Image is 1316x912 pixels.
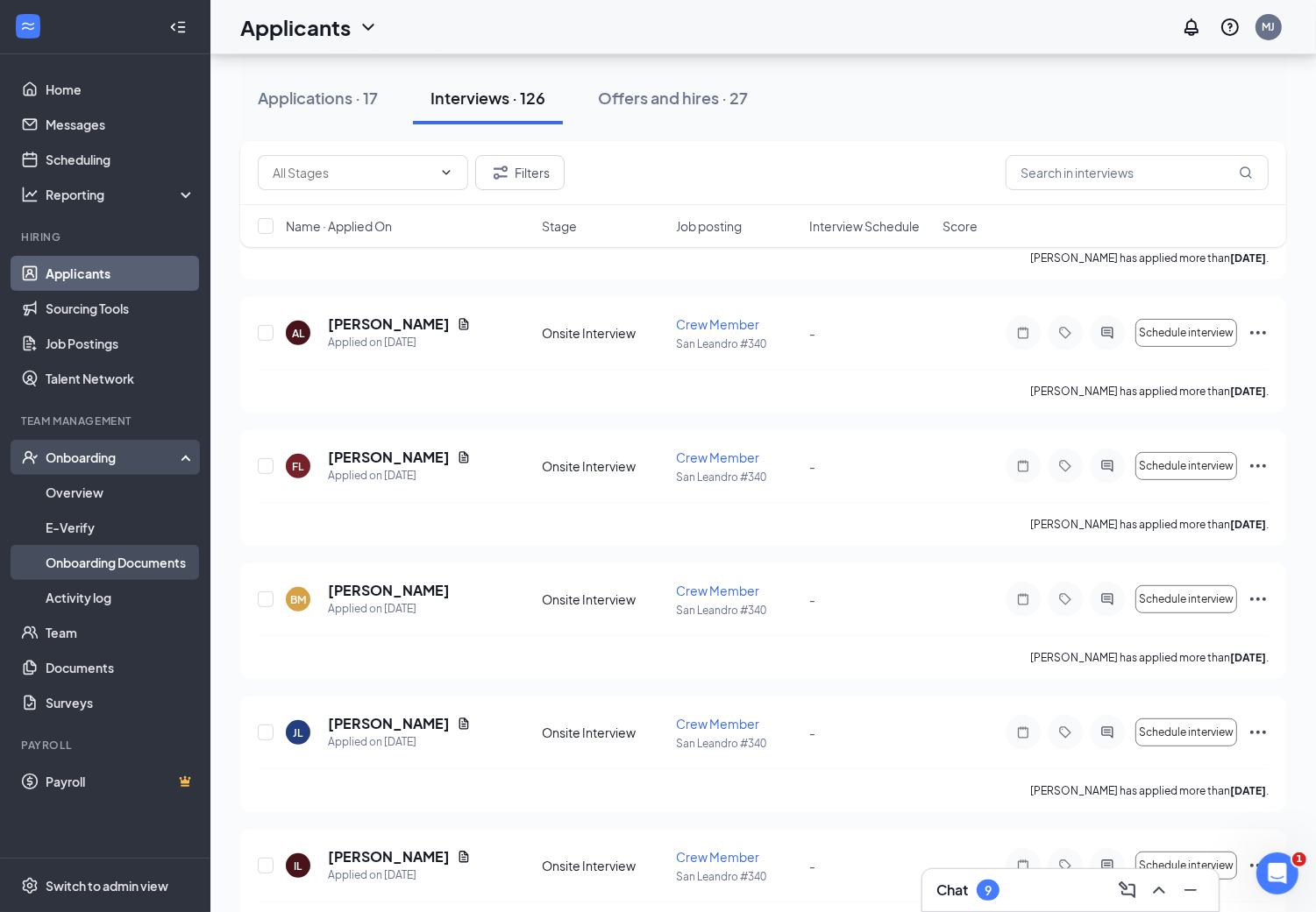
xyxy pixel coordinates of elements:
[1181,17,1202,38] svg: Notifications
[676,716,759,732] span: Crew Member
[286,217,392,235] span: Name · Applied On
[328,315,450,334] h5: [PERSON_NAME]
[943,217,978,235] span: Score
[1248,855,1269,876] svg: Ellipses
[1149,880,1170,901] svg: ChevronUp
[1055,859,1076,873] svg: Tag
[1097,859,1118,873] svg: ActiveChat
[1248,722,1269,743] svg: Ellipses
[1135,718,1237,746] button: Schedule interview
[1292,852,1306,866] span: 1
[457,850,471,864] svg: Document
[1013,326,1034,340] svg: Note
[1135,852,1237,880] button: Schedule interview
[46,545,196,580] a: Onboarding Documents
[542,857,665,874] div: Onsite Interview
[676,336,799,351] p: San Leandro #340
[1097,459,1118,473] svg: ActiveChat
[809,591,815,607] span: -
[676,316,759,332] span: Crew Member
[1013,459,1034,473] svg: Note
[1139,726,1234,739] span: Schedule interview
[273,163,432,182] input: All Stages
[676,869,799,884] p: San Leandro #340
[1030,517,1269,532] p: [PERSON_NAME] has applied more than .
[598,87,748,109] div: Offers and hires · 27
[1230,651,1266,664] b: [DATE]
[21,877,39,894] svg: Settings
[985,883,992,898] div: 9
[1239,166,1253,180] svg: MagnifyingGlass
[809,858,815,873] span: -
[490,162,511,183] svg: Filter
[240,12,351,42] h1: Applicants
[1135,452,1237,480] button: Schedule interview
[1030,384,1269,399] p: [PERSON_NAME] has applied more than .
[542,724,665,741] div: Onsite Interview
[46,615,196,650] a: Team
[1097,326,1118,340] svg: ActiveChat
[21,449,39,466] svg: UserCheck
[676,583,759,598] span: Crew Member
[169,18,187,36] svg: Collapse
[542,324,665,342] div: Onsite Interview
[328,600,450,618] div: Applied on [DATE]
[46,256,196,291] a: Applicants
[542,590,665,608] div: Onsite Interview
[1135,585,1237,613] button: Schedule interview
[1180,880,1201,901] svg: Minimize
[46,72,196,107] a: Home
[1055,459,1076,473] svg: Tag
[293,459,304,474] div: FL
[290,592,306,607] div: BM
[46,142,196,177] a: Scheduling
[46,650,196,685] a: Documents
[1256,852,1298,894] iframe: Intercom live chat
[46,186,196,203] div: Reporting
[676,849,759,865] span: Crew Member
[292,326,304,341] div: AL
[328,733,471,751] div: Applied on [DATE]
[21,230,192,244] div: Hiring
[328,467,471,484] div: Applied on [DATE]
[1139,327,1234,339] span: Schedule interview
[457,317,471,331] svg: Document
[1013,859,1034,873] svg: Note
[1230,385,1266,398] b: [DATE]
[676,449,759,465] span: Crew Member
[809,217,920,235] span: Interview Schedule
[46,326,196,361] a: Job Postings
[328,866,471,884] div: Applied on [DATE]
[1139,859,1234,872] span: Schedule interview
[328,714,450,733] h5: [PERSON_NAME]
[328,581,450,600] h5: [PERSON_NAME]
[676,736,799,751] p: San Leandro #340
[439,166,453,180] svg: ChevronDown
[809,325,815,341] span: -
[1177,876,1205,904] button: Minimize
[1030,650,1269,665] p: [PERSON_NAME] has applied more than .
[328,847,450,866] h5: [PERSON_NAME]
[1230,518,1266,531] b: [DATE]
[46,877,168,894] div: Switch to admin view
[46,107,196,142] a: Messages
[294,725,303,740] div: JL
[542,457,665,475] div: Onsite Interview
[21,414,192,428] div: Team Management
[46,475,196,510] a: Overview
[1113,876,1142,904] button: ComposeMessage
[1097,725,1118,739] svg: ActiveChat
[1006,155,1269,190] input: Search in interviews
[1139,593,1234,605] span: Schedule interview
[46,580,196,615] a: Activity log
[295,859,302,873] div: IL
[1248,456,1269,477] svg: Ellipses
[936,880,968,900] h3: Chat
[676,603,799,618] p: San Leandro #340
[475,155,565,190] button: Filter Filters
[46,449,181,466] div: Onboarding
[676,470,799,484] p: San Leandro #340
[1055,326,1076,340] svg: Tag
[809,725,815,740] span: -
[1248,589,1269,610] svg: Ellipses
